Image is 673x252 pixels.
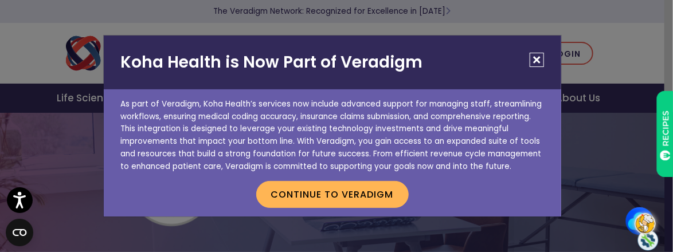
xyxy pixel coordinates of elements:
p: As part of Veradigm, Koha Health’s services now include advanced support for managing staff, stre... [104,89,561,173]
iframe: Drift Chat Widget [453,170,659,238]
h2: Koha Health is Now Part of Veradigm [104,36,561,89]
button: Open CMP widget [6,219,33,246]
button: Continue to Veradigm [256,181,409,207]
button: Close [530,53,544,67]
